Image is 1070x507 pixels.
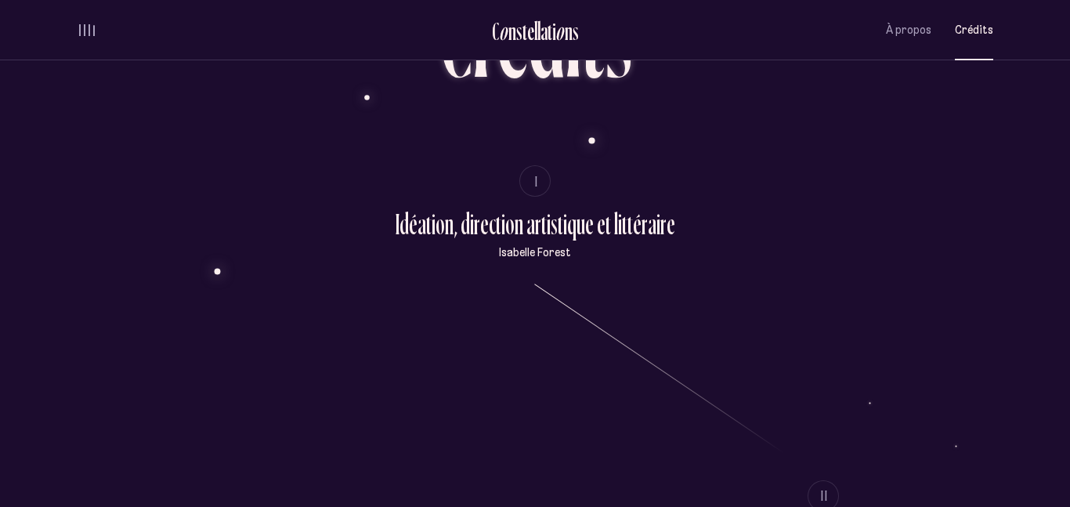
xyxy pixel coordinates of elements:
[508,18,516,44] div: n
[573,18,579,44] div: s
[516,18,522,44] div: s
[492,18,499,44] div: C
[522,18,527,44] div: t
[548,18,552,44] div: t
[886,24,931,37] span: À propos
[499,18,508,44] div: o
[535,175,539,188] span: I
[555,18,565,44] div: o
[886,12,931,49] button: À propos
[519,165,551,197] button: I
[821,489,829,502] span: II
[77,22,97,38] button: volume audio
[955,12,993,49] button: Crédits
[534,18,537,44] div: l
[565,18,573,44] div: n
[552,18,556,44] div: i
[540,18,548,44] div: a
[527,18,534,44] div: e
[537,18,540,44] div: l
[955,24,993,37] span: Crédits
